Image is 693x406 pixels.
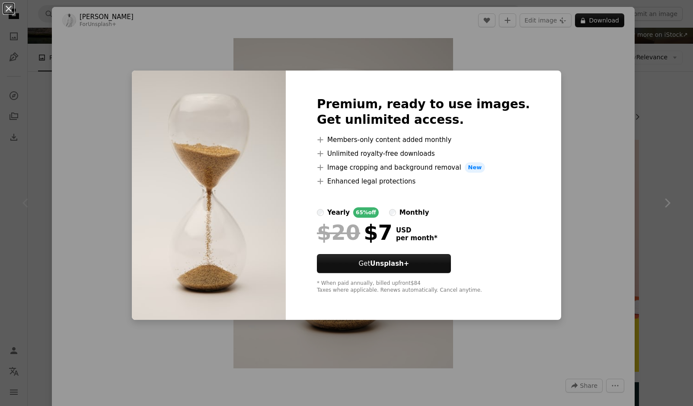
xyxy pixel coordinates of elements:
li: Unlimited royalty-free downloads [317,148,530,159]
button: GetUnsplash+ [317,254,451,273]
li: Enhanced legal protections [317,176,530,187]
div: yearly [327,207,350,218]
li: Image cropping and background removal [317,162,530,173]
span: $20 [317,221,360,244]
div: 65% off [353,207,379,218]
div: $7 [317,221,393,244]
strong: Unsplash+ [370,260,409,267]
div: monthly [399,207,429,218]
h2: Premium, ready to use images. Get unlimited access. [317,97,530,128]
span: New [465,162,485,173]
span: USD [396,226,438,234]
input: yearly65%off [317,209,324,216]
span: per month * [396,234,438,242]
li: Members-only content added monthly [317,135,530,145]
input: monthly [389,209,396,216]
div: * When paid annually, billed upfront $84 Taxes where applicable. Renews automatically. Cancel any... [317,280,530,294]
img: premium_photo-1725075086634-0037c3040c54 [132,71,286,320]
